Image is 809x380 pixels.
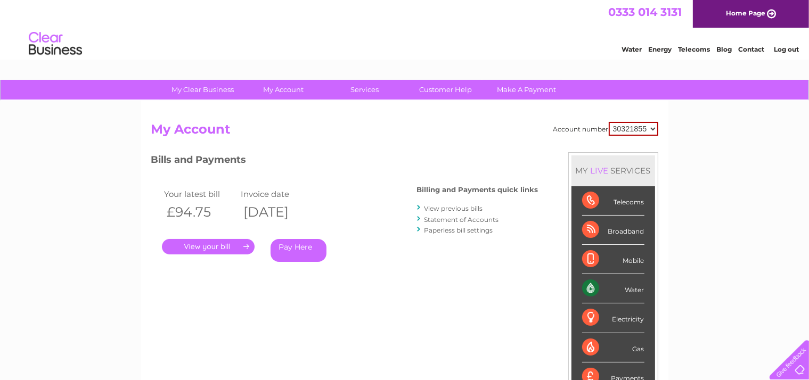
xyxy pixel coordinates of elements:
a: Blog [716,45,732,53]
h2: My Account [151,122,658,142]
a: Customer Help [402,80,489,100]
div: Gas [582,333,644,362]
td: Invoice date [238,187,315,201]
div: MY SERVICES [571,155,655,186]
div: Electricity [582,303,644,333]
a: . [162,239,255,254]
div: Mobile [582,245,644,274]
a: Statement of Accounts [424,216,499,224]
a: Contact [738,45,764,53]
a: Energy [648,45,672,53]
a: Pay Here [271,239,326,262]
th: £94.75 [162,201,239,223]
a: Telecoms [678,45,710,53]
td: Your latest bill [162,187,239,201]
a: 0333 014 3131 [608,5,682,19]
div: Telecoms [582,186,644,216]
a: Log out [774,45,799,53]
div: Clear Business is a trading name of Verastar Limited (registered in [GEOGRAPHIC_DATA] No. 3667643... [153,6,657,52]
a: Water [622,45,642,53]
h4: Billing and Payments quick links [417,186,538,194]
a: My Account [240,80,328,100]
a: Paperless bill settings [424,226,493,234]
div: Account number [553,122,658,136]
img: logo.png [28,28,83,60]
div: Broadband [582,216,644,245]
a: Services [321,80,408,100]
th: [DATE] [238,201,315,223]
a: View previous bills [424,204,483,212]
div: LIVE [589,166,611,176]
a: My Clear Business [159,80,247,100]
a: Make A Payment [483,80,570,100]
h3: Bills and Payments [151,152,538,171]
div: Water [582,274,644,303]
